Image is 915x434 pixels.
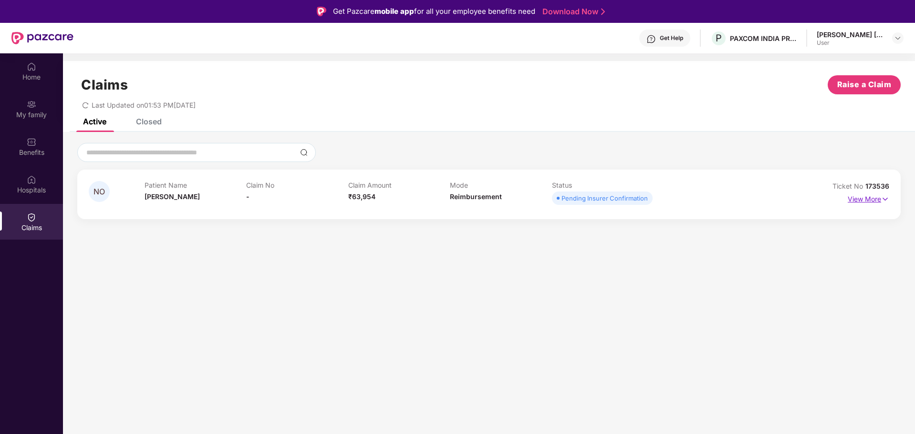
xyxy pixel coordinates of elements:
p: Patient Name [145,181,247,189]
span: 173536 [865,182,889,190]
h1: Claims [81,77,128,93]
span: Raise a Claim [837,79,892,91]
img: svg+xml;base64,PHN2ZyB3aWR0aD0iMjAiIGhlaWdodD0iMjAiIHZpZXdCb3g9IjAgMCAyMCAyMCIgZmlsbD0ibm9uZSIgeG... [27,100,36,109]
span: Last Updated on 01:53 PM[DATE] [92,101,196,109]
span: [PERSON_NAME] [145,192,200,201]
img: svg+xml;base64,PHN2ZyBpZD0iQmVuZWZpdHMiIHhtbG5zPSJodHRwOi8vd3d3LnczLm9yZy8yMDAwL3N2ZyIgd2lkdGg9Ij... [27,137,36,147]
span: NO [94,188,105,196]
div: Active [83,117,106,126]
div: [PERSON_NAME] [PERSON_NAME] [817,30,884,39]
img: Logo [317,7,326,16]
div: Get Help [660,34,683,42]
span: P [716,32,722,44]
img: svg+xml;base64,PHN2ZyBpZD0iRHJvcGRvd24tMzJ4MzIiIHhtbG5zPSJodHRwOi8vd3d3LnczLm9yZy8yMDAwL3N2ZyIgd2... [894,34,902,42]
button: Raise a Claim [828,75,901,94]
p: Status [552,181,654,189]
img: svg+xml;base64,PHN2ZyBpZD0iQ2xhaW0iIHhtbG5zPSJodHRwOi8vd3d3LnczLm9yZy8yMDAwL3N2ZyIgd2lkdGg9IjIwIi... [27,212,36,222]
div: Pending Insurer Confirmation [561,193,648,203]
span: Ticket No [832,182,865,190]
p: Mode [450,181,552,189]
div: Closed [136,117,162,126]
p: Claim No [246,181,348,189]
div: User [817,39,884,47]
span: - [246,192,250,201]
div: Get Pazcare for all your employee benefits need [333,6,535,17]
span: redo [82,101,89,109]
img: svg+xml;base64,PHN2ZyB4bWxucz0iaHR0cDovL3d3dy53My5vcmcvMjAwMC9zdmciIHdpZHRoPSIxNyIgaGVpZ2h0PSIxNy... [881,194,889,204]
img: Stroke [601,7,605,17]
strong: mobile app [374,7,414,16]
img: New Pazcare Logo [11,32,73,44]
div: PAXCOM INDIA PRIVATE LIMITED [730,34,797,43]
a: Download Now [542,7,602,17]
span: Reimbursement [450,192,502,201]
span: ₹63,954 [348,192,375,201]
p: Claim Amount [348,181,450,189]
img: svg+xml;base64,PHN2ZyBpZD0iSG9zcGl0YWxzIiB4bWxucz0iaHR0cDovL3d3dy53My5vcmcvMjAwMC9zdmciIHdpZHRoPS... [27,175,36,184]
img: svg+xml;base64,PHN2ZyBpZD0iSGVscC0zMngzMiIgeG1sbnM9Imh0dHA6Ly93d3cudzMub3JnLzIwMDAvc3ZnIiB3aWR0aD... [646,34,656,44]
img: svg+xml;base64,PHN2ZyBpZD0iSG9tZSIgeG1sbnM9Imh0dHA6Ly93d3cudzMub3JnLzIwMDAvc3ZnIiB3aWR0aD0iMjAiIG... [27,62,36,71]
img: svg+xml;base64,PHN2ZyBpZD0iU2VhcmNoLTMyeDMyIiB4bWxucz0iaHR0cDovL3d3dy53My5vcmcvMjAwMC9zdmciIHdpZH... [300,149,308,156]
p: View More [848,192,889,204]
